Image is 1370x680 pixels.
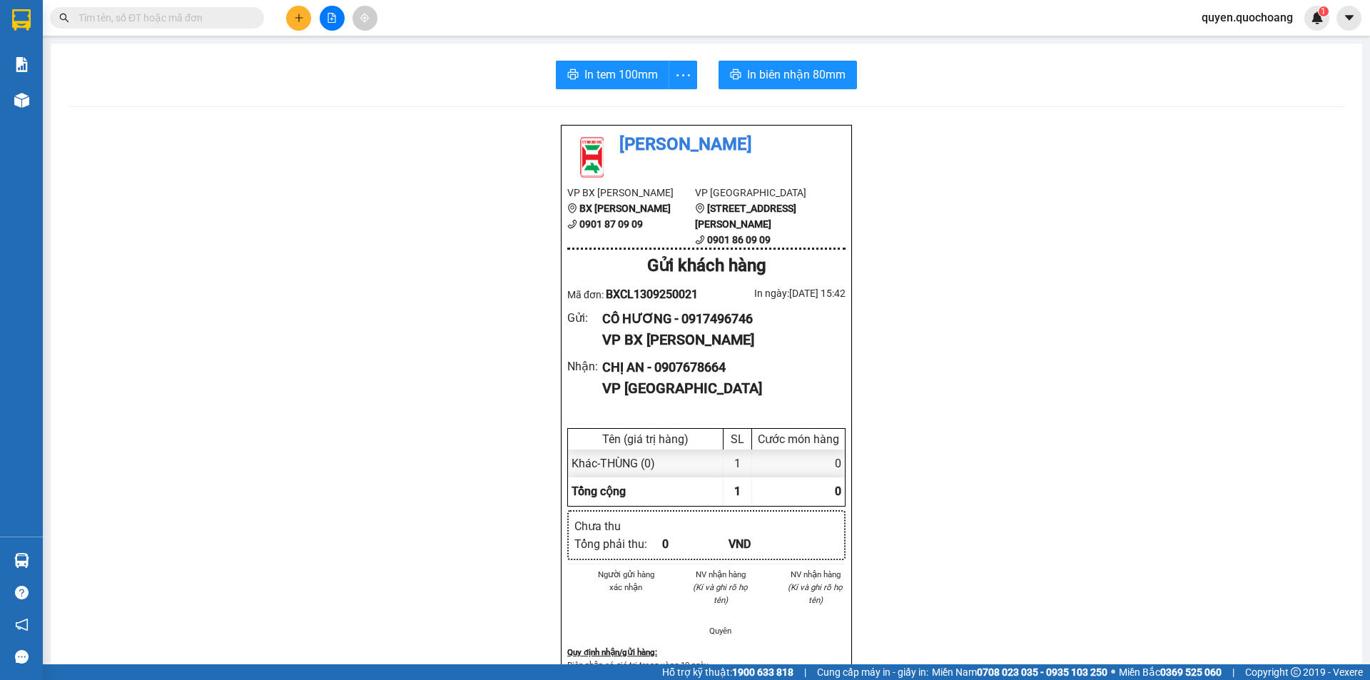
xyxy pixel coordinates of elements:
span: printer [567,68,579,82]
span: phone [695,235,705,245]
i: (Kí và ghi rõ họ tên) [693,582,748,605]
li: VP [GEOGRAPHIC_DATA] [695,185,823,201]
span: more [669,66,696,84]
p: Biên nhận có giá trị trong vòng 10 ngày. [567,659,846,671]
div: SL [727,432,748,446]
span: Miền Bắc [1119,664,1222,680]
span: aim [360,13,370,23]
span: environment [695,203,705,213]
div: VND [729,535,795,553]
button: plus [286,6,311,31]
img: solution-icon [14,57,29,72]
span: Gửi: [12,14,34,29]
span: 1 [734,484,741,498]
span: message [15,650,29,664]
div: CHỊ AN - 0907678664 [602,357,834,377]
div: Chưa thu [574,517,662,535]
span: 0 [835,484,841,498]
div: CHỊ AN [136,44,281,61]
div: 0917496746 [12,64,126,83]
img: icon-new-feature [1311,11,1324,24]
span: Cung cấp máy in - giấy in: [817,664,928,680]
img: warehouse-icon [14,93,29,108]
strong: 0369 525 060 [1160,666,1222,678]
div: Nhận : [567,357,602,375]
span: ⚪️ [1111,669,1115,675]
div: 1 [724,450,752,477]
span: caret-down [1343,11,1356,24]
img: logo-vxr [12,9,31,31]
span: BXCL1309250021 [606,288,698,301]
span: quyen.quochoang [1190,9,1304,26]
div: 0 [662,535,729,553]
span: environment [567,203,577,213]
strong: 0708 023 035 - 0935 103 250 [977,666,1107,678]
span: printer [730,68,741,82]
div: Quy định nhận/gửi hàng : [567,646,846,659]
button: more [669,61,697,89]
img: warehouse-icon [14,553,29,568]
button: printerIn tem 100mm [556,61,669,89]
div: Gửi : [567,309,602,327]
li: [PERSON_NAME] [567,131,846,158]
li: Quyên [691,624,751,637]
span: 1 [1321,6,1326,16]
span: In tem 100mm [584,66,658,83]
div: Mã đơn: [567,285,706,303]
img: logo.jpg [567,131,617,181]
div: BX [PERSON_NAME] [12,12,126,46]
span: Khác - THÙNG (0) [572,457,655,470]
span: file-add [327,13,337,23]
b: BX [PERSON_NAME] [579,203,671,214]
li: VP BX [PERSON_NAME] [567,185,695,201]
div: [GEOGRAPHIC_DATA] [136,12,281,44]
span: plus [294,13,304,23]
div: VP BX [PERSON_NAME] [602,329,834,351]
sup: 1 [1319,6,1329,16]
b: 0901 87 09 09 [579,218,643,230]
div: CÔ HƯƠNG [12,46,126,64]
li: NV nhận hàng [785,568,846,581]
span: In biên nhận 80mm [747,66,846,83]
div: Tổng phải thu : [574,535,662,553]
span: Miền Nam [932,664,1107,680]
div: CÔ HƯƠNG - 0917496746 [602,309,834,329]
span: phone [567,219,577,229]
div: 0 [752,450,845,477]
b: 0901 86 09 09 [707,234,771,245]
b: [STREET_ADDRESS][PERSON_NAME] [695,203,796,230]
span: Nhận: [136,12,171,27]
span: notification [15,618,29,631]
span: DĐ: [12,91,33,106]
input: Tìm tên, số ĐT hoặc mã đơn [78,10,247,26]
div: Cước món hàng [756,432,841,446]
div: 0907678664 [136,61,281,81]
button: aim [352,6,377,31]
button: caret-down [1336,6,1361,31]
span: | [1232,664,1234,680]
span: copyright [1291,667,1301,677]
strong: 1900 633 818 [732,666,793,678]
span: Tổng cộng [572,484,626,498]
span: search [59,13,69,23]
span: Hỗ trợ kỹ thuật: [662,664,793,680]
li: Người gửi hàng xác nhận [596,568,656,594]
div: In ngày: [DATE] 15:42 [706,285,846,301]
button: file-add [320,6,345,31]
button: printerIn biên nhận 80mm [719,61,857,89]
span: | [804,664,806,680]
div: VP [GEOGRAPHIC_DATA] [602,377,834,400]
div: Tên (giá trị hàng) [572,432,719,446]
span: VỰA XOÀI HƯƠNG [12,83,94,158]
li: NV nhận hàng [691,568,751,581]
div: Gửi khách hàng [567,253,846,280]
span: question-circle [15,586,29,599]
i: (Kí và ghi rõ họ tên) [788,582,843,605]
